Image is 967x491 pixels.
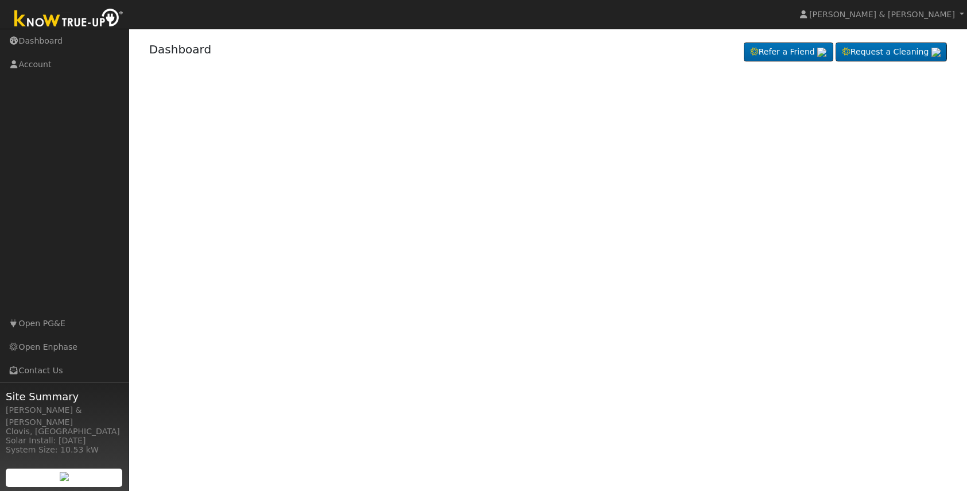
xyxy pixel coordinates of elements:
[931,48,941,57] img: retrieve
[6,444,123,456] div: System Size: 10.53 kW
[744,42,833,62] a: Refer a Friend
[809,10,955,19] span: [PERSON_NAME] & [PERSON_NAME]
[6,426,123,438] div: Clovis, [GEOGRAPHIC_DATA]
[60,472,69,481] img: retrieve
[9,6,129,32] img: Know True-Up
[817,48,826,57] img: retrieve
[836,42,947,62] a: Request a Cleaning
[6,435,123,447] div: Solar Install: [DATE]
[6,389,123,404] span: Site Summary
[6,404,123,428] div: [PERSON_NAME] & [PERSON_NAME]
[149,42,212,56] a: Dashboard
